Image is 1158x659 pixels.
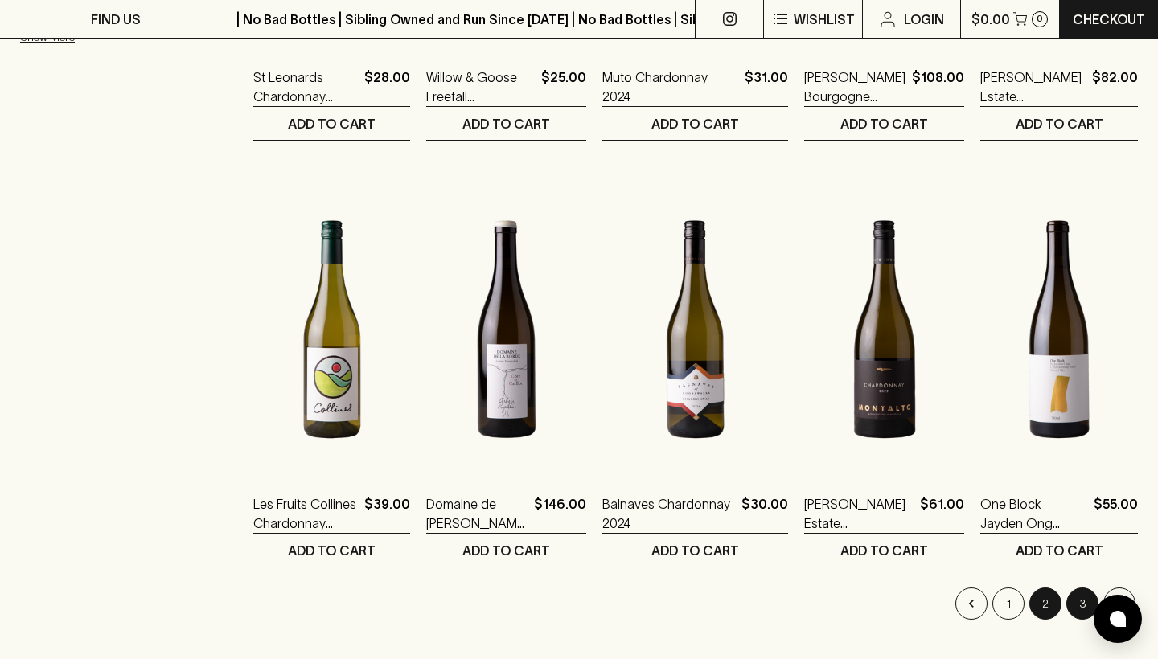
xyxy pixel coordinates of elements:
p: ADD TO CART [651,541,739,560]
a: Les Fruits Collines Chardonnay 2022 [253,494,359,533]
p: Wishlist [794,10,855,29]
a: St Leonards Chardonnay 2023 [253,68,359,106]
p: $108.00 [912,68,964,106]
p: ADD TO CART [1016,541,1103,560]
img: Balnaves Chardonnay 2024 [602,189,788,470]
button: ADD TO CART [804,107,964,140]
p: ADD TO CART [462,541,550,560]
button: ADD TO CART [253,107,411,140]
button: ADD TO CART [253,534,411,567]
p: $30.00 [741,494,788,533]
button: ADD TO CART [980,107,1138,140]
img: bubble-icon [1110,611,1126,627]
p: ADD TO CART [840,114,928,133]
p: $25.00 [541,68,586,106]
p: $61.00 [920,494,964,533]
a: [PERSON_NAME] Bourgogne Hautes-Cotes de Beaune La Foulotte Blanc 2020 [804,68,905,106]
img: Les Fruits Collines Chardonnay 2022 [253,189,411,470]
button: ADD TO CART [426,534,586,567]
p: Checkout [1073,10,1145,29]
p: ADD TO CART [288,541,376,560]
a: Balnaves Chardonnay 2024 [602,494,735,533]
button: ADD TO CART [804,534,964,567]
p: $28.00 [364,68,410,106]
p: ADD TO CART [288,114,376,133]
button: ADD TO CART [602,534,788,567]
p: FIND US [91,10,141,29]
p: $0.00 [971,10,1010,29]
a: [PERSON_NAME] Estate Chardonnay 2022 [804,494,914,533]
button: Go to next page [1103,587,1135,620]
img: Montalto Estate Chardonnay 2022 [804,189,964,470]
p: ADD TO CART [840,541,928,560]
button: Go to previous page [955,587,988,620]
a: [PERSON_NAME] Estate Chardonnay 2023 [980,68,1086,106]
button: ADD TO CART [980,534,1138,567]
a: One Block Jayden Ong Woori Yallock Chardonnay 2024 [980,494,1087,533]
a: Domaine de [PERSON_NAME] [PERSON_NAME] [PERSON_NAME] Chardonnay 2023 [426,494,528,533]
p: ADD TO CART [651,114,739,133]
nav: pagination navigation [253,587,1138,620]
a: Willow & Goose Freefall Chardonnay 2024 [426,68,535,106]
p: $55.00 [1094,494,1138,533]
a: Muto Chardonnay 2024 [602,68,738,106]
button: Go to page 3 [1066,587,1098,620]
p: $146.00 [534,494,586,533]
p: $82.00 [1092,68,1138,106]
p: $39.00 [364,494,410,533]
p: $31.00 [745,68,788,106]
img: One Block Jayden Ong Woori Yallock Chardonnay 2024 [980,189,1138,470]
button: Go to page 1 [992,587,1025,620]
img: Domaine de la Borde Cote de Caillot Chardonnay 2023 [426,189,586,470]
button: ADD TO CART [426,107,586,140]
p: Login [904,10,944,29]
button: page 2 [1029,587,1061,620]
p: ADD TO CART [1016,114,1103,133]
p: ADD TO CART [462,114,550,133]
p: 0 [1037,14,1043,23]
button: ADD TO CART [602,107,788,140]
